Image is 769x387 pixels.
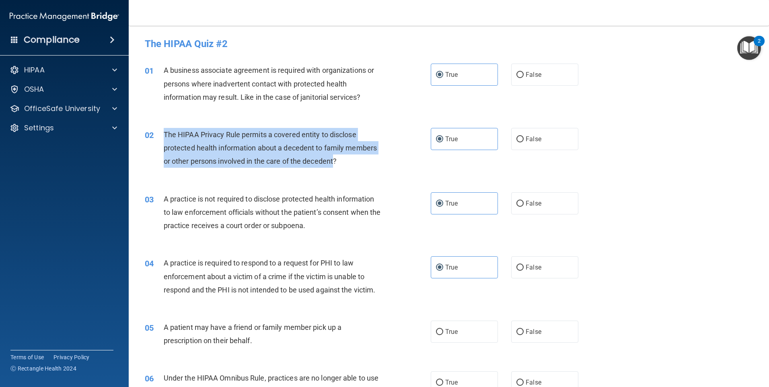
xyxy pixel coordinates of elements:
[516,136,524,142] input: False
[145,259,154,268] span: 04
[164,66,374,101] span: A business associate agreement is required with organizations or persons where inadvertent contac...
[10,123,117,133] a: Settings
[436,72,443,78] input: True
[10,65,117,75] a: HIPAA
[516,380,524,386] input: False
[445,263,458,271] span: True
[145,130,154,140] span: 02
[164,323,341,345] span: A patient may have a friend or family member pick up a prescription on their behalf.
[436,201,443,207] input: True
[24,84,44,94] p: OSHA
[516,72,524,78] input: False
[10,8,119,25] img: PMB logo
[445,379,458,386] span: True
[516,201,524,207] input: False
[164,195,381,230] span: A practice is not required to disclose protected health information to law enforcement officials ...
[10,353,44,361] a: Terms of Use
[526,379,541,386] span: False
[24,65,45,75] p: HIPAA
[145,195,154,204] span: 03
[516,265,524,271] input: False
[758,41,761,51] div: 2
[526,200,541,207] span: False
[445,328,458,336] span: True
[10,364,76,373] span: Ⓒ Rectangle Health 2024
[436,380,443,386] input: True
[445,71,458,78] span: True
[24,104,100,113] p: OfficeSafe University
[164,130,377,165] span: The HIPAA Privacy Rule permits a covered entity to disclose protected health information about a ...
[10,104,117,113] a: OfficeSafe University
[436,329,443,335] input: True
[145,66,154,76] span: 01
[729,331,759,362] iframe: Drift Widget Chat Controller
[145,374,154,383] span: 06
[445,135,458,143] span: True
[145,323,154,333] span: 05
[24,123,54,133] p: Settings
[145,39,753,49] h4: The HIPAA Quiz #2
[516,329,524,335] input: False
[24,34,80,45] h4: Compliance
[164,259,376,294] span: A practice is required to respond to a request for PHI to law enforcement about a victim of a cri...
[445,200,458,207] span: True
[526,328,541,336] span: False
[526,71,541,78] span: False
[53,353,90,361] a: Privacy Policy
[526,263,541,271] span: False
[737,36,761,60] button: Open Resource Center, 2 new notifications
[10,84,117,94] a: OSHA
[526,135,541,143] span: False
[436,265,443,271] input: True
[436,136,443,142] input: True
